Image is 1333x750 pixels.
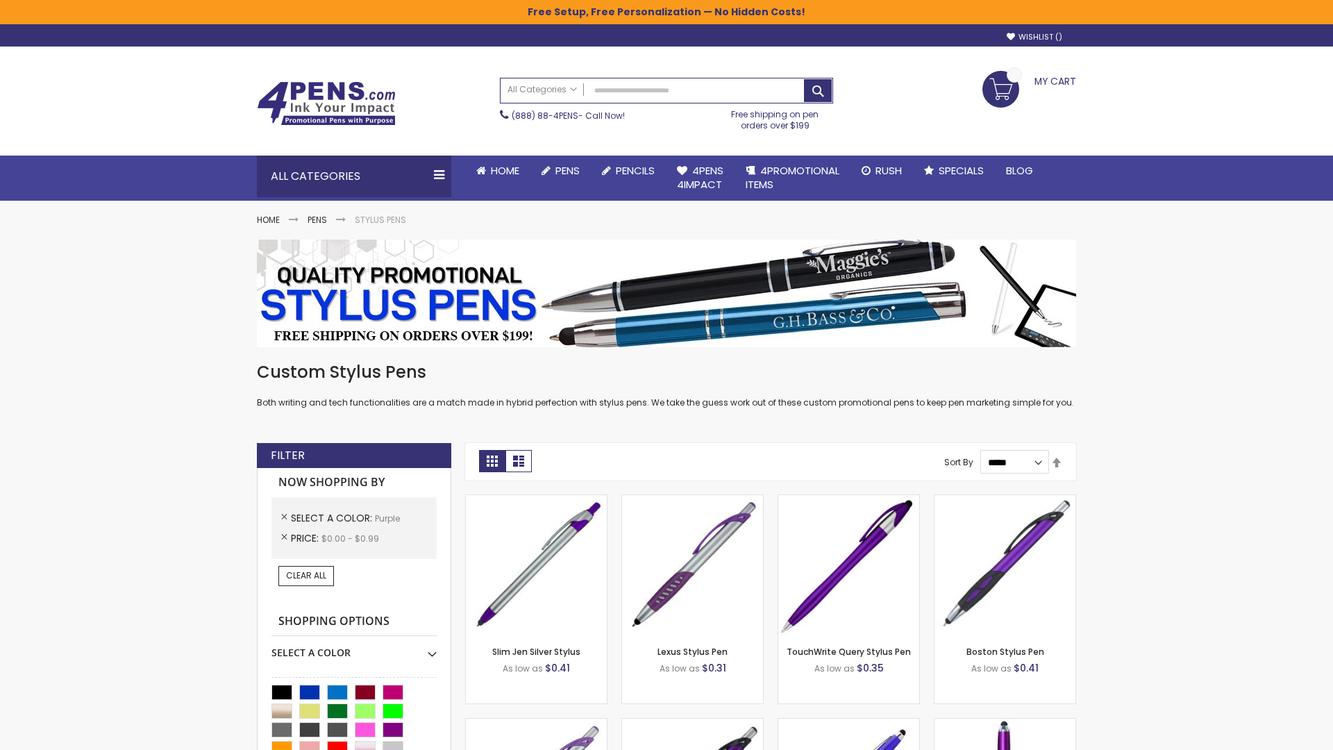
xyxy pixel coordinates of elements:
[257,361,1076,409] div: Both writing and tech functionalities are a match made in hybrid perfection with stylus pens. We ...
[466,494,607,506] a: Slim Jen Silver Stylus-Purple
[875,163,902,178] span: Rush
[1014,661,1039,675] span: $0.41
[257,156,451,197] div: All Categories
[814,662,855,674] span: As low as
[735,156,850,201] a: 4PROMOTIONALITEMS
[465,156,530,186] a: Home
[479,450,505,472] strong: Grid
[278,566,334,585] a: Clear All
[857,661,884,675] span: $0.35
[677,163,723,192] span: 4Pens 4impact
[530,156,591,186] a: Pens
[622,494,763,506] a: Lexus Stylus Pen-Purple
[850,156,913,186] a: Rush
[512,110,625,122] span: - Call Now!
[375,512,400,524] span: Purple
[291,531,321,545] span: Price
[778,494,919,506] a: TouchWrite Query Stylus Pen-Purple
[702,661,726,675] span: $0.31
[995,156,1044,186] a: Blog
[622,495,763,636] img: Lexus Stylus Pen-Purple
[787,646,911,658] a: TouchWrite Query Stylus Pen
[257,214,280,226] a: Home
[555,163,580,178] span: Pens
[591,156,666,186] a: Pencils
[321,533,379,544] span: $0.00 - $0.99
[657,646,728,658] a: Lexus Stylus Pen
[971,662,1012,674] span: As low as
[545,661,570,675] span: $0.41
[503,662,543,674] span: As low as
[934,495,1075,636] img: Boston Stylus Pen-Purple
[939,163,984,178] span: Specials
[271,607,437,637] strong: Shopping Options
[491,163,519,178] span: Home
[778,495,919,636] img: TouchWrite Query Stylus Pen-Purple
[291,511,375,525] span: Select A Color
[944,456,973,468] label: Sort By
[355,214,406,226] strong: Stylus Pens
[778,718,919,730] a: Sierra Stylus Twist Pen-Purple
[271,468,437,497] strong: Now Shopping by
[501,78,584,101] a: All Categories
[717,103,834,131] div: Free shipping on pen orders over $199
[660,662,700,674] span: As low as
[913,156,995,186] a: Specials
[466,495,607,636] img: Slim Jen Silver Stylus-Purple
[746,163,839,192] span: 4PROMOTIONAL ITEMS
[966,646,1044,658] a: Boston Stylus Pen
[308,214,327,226] a: Pens
[271,448,305,463] strong: Filter
[286,569,326,581] span: Clear All
[934,494,1075,506] a: Boston Stylus Pen-Purple
[257,81,396,126] img: 4Pens Custom Pens and Promotional Products
[622,718,763,730] a: Lexus Metallic Stylus Pen-Purple
[492,646,580,658] a: Slim Jen Silver Stylus
[666,156,735,201] a: 4Pens4impact
[934,718,1075,730] a: TouchWrite Command Stylus Pen-Purple
[616,163,655,178] span: Pencils
[1007,32,1062,42] a: Wishlist
[512,110,578,122] a: (888) 88-4PENS
[466,718,607,730] a: Boston Silver Stylus Pen-Purple
[257,361,1076,383] h1: Custom Stylus Pens
[271,636,437,660] div: Select A Color
[257,240,1076,347] img: Stylus Pens
[1006,163,1033,178] span: Blog
[508,84,577,95] span: All Categories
